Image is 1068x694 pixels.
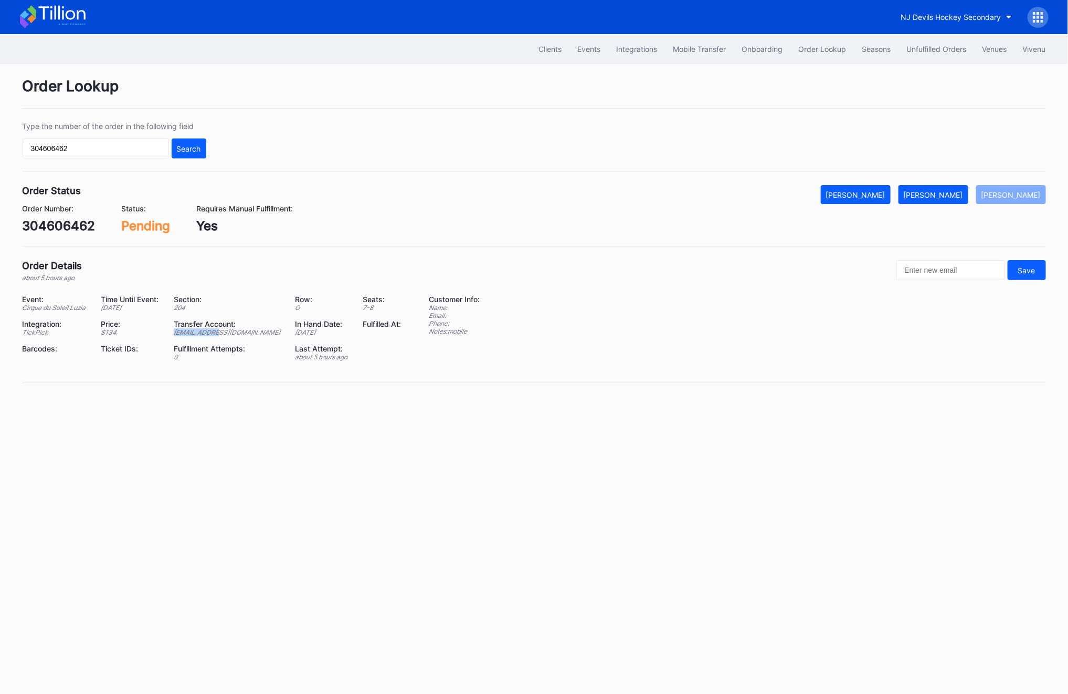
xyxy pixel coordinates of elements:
div: Fulfillment Attempts: [174,344,282,353]
div: Venues [982,45,1007,54]
div: Order Status [23,185,81,196]
button: Onboarding [734,39,791,59]
div: $ 134 [101,328,161,336]
div: Price: [101,319,161,328]
div: Search [177,144,201,153]
div: Notes: mobile [429,327,480,335]
div: Clients [539,45,562,54]
div: Barcodes: [23,344,88,353]
button: Mobile Transfer [665,39,734,59]
div: Integration: [23,319,88,328]
button: Search [172,138,206,158]
div: In Hand Date: [295,319,350,328]
div: NJ Devils Hockey Secondary [901,13,1001,22]
div: Type the number of the order in the following field [23,122,206,131]
div: Status: [122,204,171,213]
button: [PERSON_NAME] [821,185,891,204]
div: [PERSON_NAME] [981,190,1041,199]
button: Order Lookup [791,39,854,59]
button: Vivenu [1015,39,1054,59]
div: Mobile Transfer [673,45,726,54]
div: TickPick [23,328,88,336]
div: Name: [429,304,480,312]
div: Yes [197,218,293,233]
div: Section: [174,295,282,304]
div: Order Details [23,260,82,271]
div: Transfer Account: [174,319,282,328]
div: 0 [174,353,282,361]
div: Order Lookup [23,77,1046,109]
div: Order Lookup [799,45,847,54]
div: 204 [174,304,282,312]
div: about 5 hours ago [23,274,82,282]
div: Last Attempt: [295,344,350,353]
div: about 5 hours ago [295,353,350,361]
button: Seasons [854,39,899,59]
button: Clients [531,39,570,59]
button: [PERSON_NAME] [976,185,1046,204]
div: Integrations [617,45,658,54]
div: [DATE] [101,304,161,312]
div: Cirque du Soleil Luzia [23,304,88,312]
div: Fulfilled At: [363,319,403,328]
div: O [295,304,350,312]
div: Unfulfilled Orders [907,45,967,54]
input: Enter new email [896,260,1005,280]
div: [DATE] [295,328,350,336]
div: Requires Manual Fulfillment: [197,204,293,213]
button: NJ Devils Hockey Secondary [893,7,1020,27]
div: Vivenu [1023,45,1046,54]
div: Seasons [862,45,891,54]
button: Unfulfilled Orders [899,39,975,59]
div: [PERSON_NAME] [826,190,885,199]
div: Ticket IDs: [101,344,161,353]
div: [EMAIL_ADDRESS][DOMAIN_NAME] [174,328,282,336]
div: Phone: [429,319,480,327]
div: Seats: [363,295,403,304]
div: 7 - 8 [363,304,403,312]
div: Customer Info: [429,295,480,304]
div: Row: [295,295,350,304]
div: Time Until Event: [101,295,161,304]
button: Save [1008,260,1046,280]
div: Events [578,45,601,54]
div: [PERSON_NAME] [904,190,963,199]
div: Email: [429,312,480,319]
div: Pending [122,218,171,233]
div: Onboarding [742,45,783,54]
div: 304606462 [23,218,96,233]
div: Event: [23,295,88,304]
div: Order Number: [23,204,96,213]
button: [PERSON_NAME] [898,185,968,204]
input: GT59662 [23,138,169,158]
button: Integrations [609,39,665,59]
div: Save [1018,266,1035,275]
button: Venues [975,39,1015,59]
button: Events [570,39,609,59]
